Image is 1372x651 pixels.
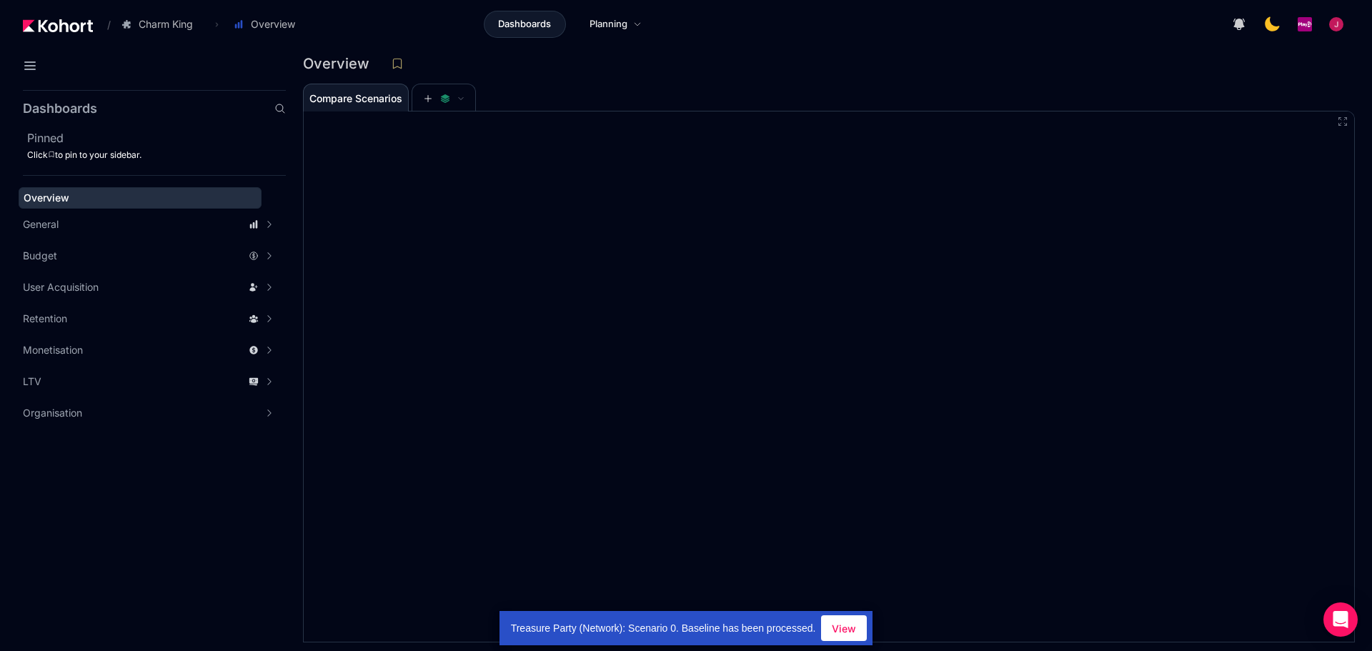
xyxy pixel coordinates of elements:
span: › [212,19,222,30]
div: Click to pin to your sidebar. [27,149,286,161]
span: LTV [23,374,41,389]
span: Charm King [139,17,193,31]
span: Planning [590,17,627,31]
span: General [23,217,59,232]
span: Overview [251,17,295,31]
h2: Pinned [27,129,286,146]
h2: Dashboards [23,102,97,115]
span: Compare Scenarios [309,94,402,104]
span: Organisation [23,406,82,420]
a: Planning [575,11,657,38]
span: / [96,17,111,32]
span: User Acquisition [23,280,99,294]
span: Budget [23,249,57,263]
span: Dashboards [498,17,551,31]
button: Fullscreen [1337,116,1348,127]
span: Retention [23,312,67,326]
button: Overview [226,12,310,36]
img: Kohort logo [23,19,93,32]
img: logo_PlayQ_20230721100321046856.png [1298,17,1312,31]
button: View [821,615,867,641]
button: Charm King [114,12,208,36]
a: Overview [19,187,262,209]
div: Open Intercom Messenger [1323,602,1358,637]
div: Treasure Party (Network): Scenario 0. Baseline has been processed. [499,611,822,645]
span: View [832,621,856,636]
span: Overview [24,192,69,204]
a: Dashboards [484,11,566,38]
h3: Overview [303,56,378,71]
span: Monetisation [23,343,83,357]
